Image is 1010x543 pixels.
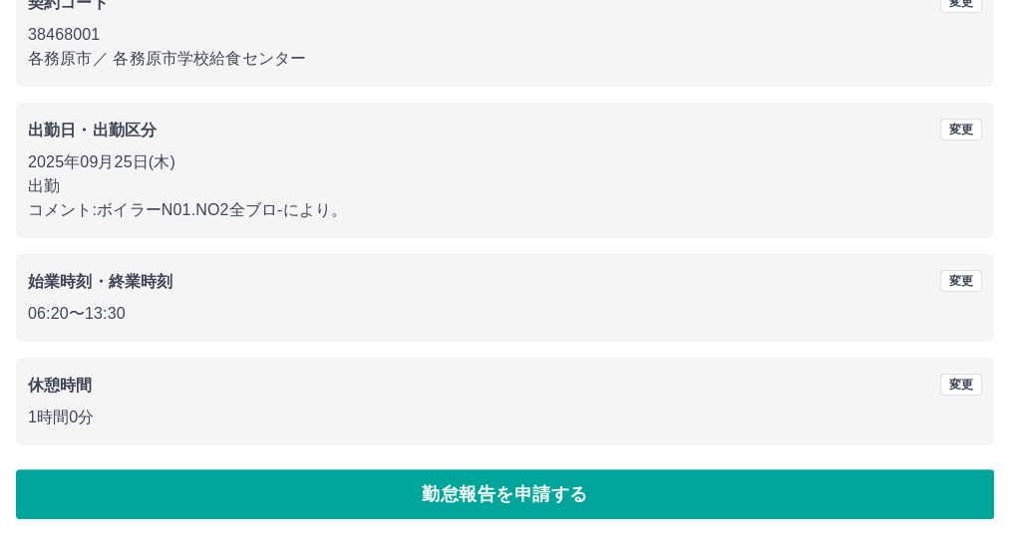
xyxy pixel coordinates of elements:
[940,374,982,396] button: 変更
[28,302,982,326] p: 06:20 〜 13:30
[940,119,982,140] button: 変更
[16,469,994,519] button: 勤怠報告を申請する
[28,122,157,138] b: 出勤日・出勤区分
[28,273,172,290] b: 始業時刻・終業時刻
[28,47,982,71] p: 各務原市 ／ 各務原市学校給食センター
[28,174,982,198] p: 出勤
[940,270,982,292] button: 変更
[28,377,93,394] b: 休憩時間
[28,150,982,174] p: 2025年09月25日(木)
[28,23,982,47] p: 38468001
[28,198,982,222] p: コメント: ボイラーN01.NO2全ブロ-により。
[28,406,982,429] p: 1時間0分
